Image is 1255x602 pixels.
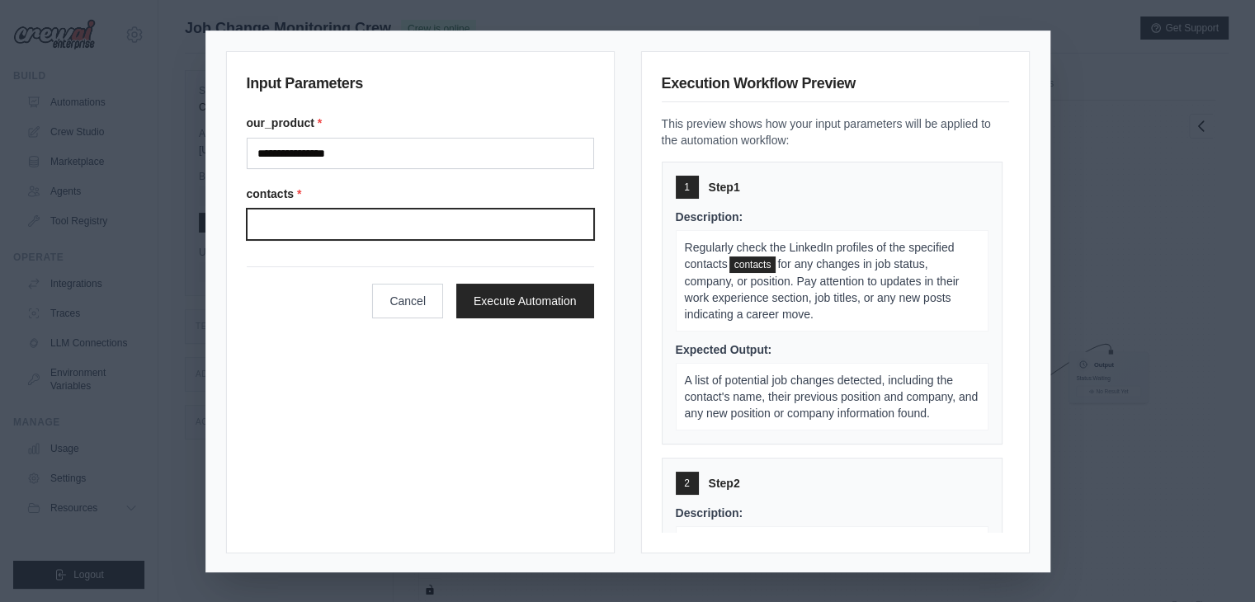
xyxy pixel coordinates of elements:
[709,475,740,491] span: Step 2
[676,210,743,223] span: Description:
[662,115,1009,148] p: This preview shows how your input parameters will be applied to the automation workflow:
[684,477,690,490] span: 2
[247,115,594,131] label: our_product
[684,181,690,194] span: 1
[372,284,443,318] button: Cancel
[247,72,594,101] h3: Input Parameters
[685,374,979,420] span: A list of potential job changes detected, including the contact's name, their previous position a...
[247,186,594,202] label: contacts
[662,72,1009,102] h3: Execution Workflow Preview
[709,179,740,195] span: Step 1
[676,506,743,520] span: Description:
[685,241,955,270] span: Regularly check the LinkedIn profiles of the specified contacts
[685,257,960,321] span: for any changes in job status, company, or position. Pay attention to updates in their work exper...
[676,343,772,356] span: Expected Output:
[729,256,776,273] span: contacts
[456,284,594,318] button: Execute Automation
